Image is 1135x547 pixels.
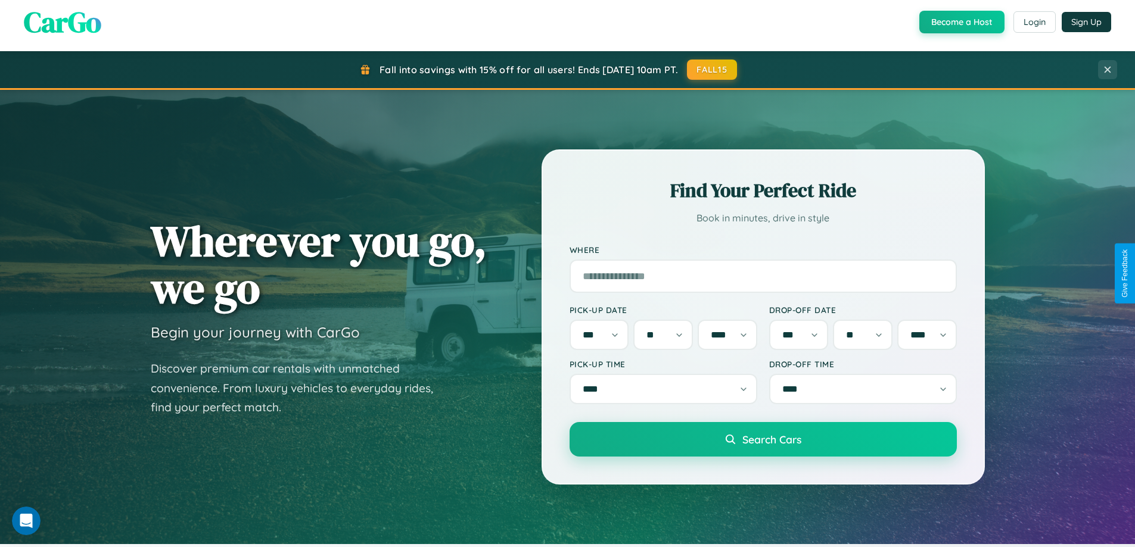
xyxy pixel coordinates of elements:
label: Drop-off Date [769,305,957,315]
button: Become a Host [919,11,1005,33]
span: Fall into savings with 15% off for all users! Ends [DATE] 10am PT. [380,64,678,76]
label: Where [570,245,957,255]
label: Drop-off Time [769,359,957,369]
h2: Find Your Perfect Ride [570,177,957,204]
p: Discover premium car rentals with unmatched convenience. From luxury vehicles to everyday rides, ... [151,359,449,417]
span: Search Cars [742,433,801,446]
button: Search Cars [570,422,957,457]
h1: Wherever you go, we go [151,217,487,311]
label: Pick-up Date [570,305,757,315]
label: Pick-up Time [570,359,757,369]
h3: Begin your journey with CarGo [151,323,360,341]
div: Give Feedback [1121,249,1129,298]
button: FALL15 [687,60,737,80]
span: CarGo [24,2,101,42]
iframe: Intercom live chat [12,507,41,535]
p: Book in minutes, drive in style [570,210,957,227]
button: Sign Up [1062,12,1111,32]
button: Login [1013,11,1056,33]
